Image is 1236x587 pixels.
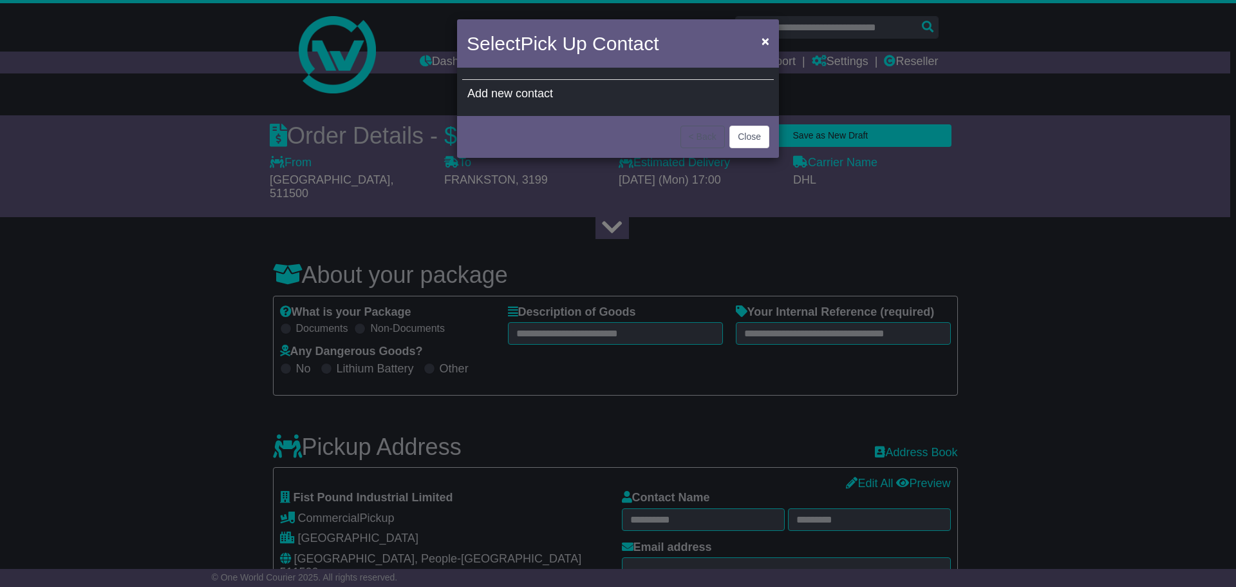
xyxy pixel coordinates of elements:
[680,126,725,148] button: < Back
[520,33,586,54] span: Pick Up
[762,34,769,48] span: ×
[592,33,659,54] span: Contact
[467,87,553,100] span: Add new contact
[729,126,769,148] button: Close
[467,29,659,58] h4: Select
[755,28,776,54] button: Close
